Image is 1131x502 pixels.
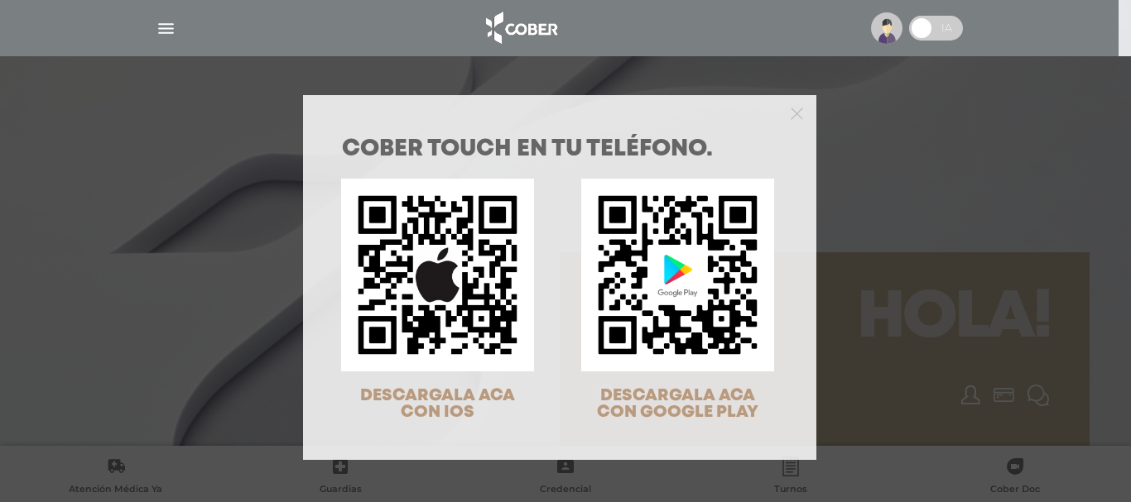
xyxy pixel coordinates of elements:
img: qr-code [581,179,774,371]
span: DESCARGALA ACA CON IOS [360,388,515,420]
h1: COBER TOUCH en tu teléfono. [342,138,777,161]
img: qr-code [341,179,534,371]
button: Close [791,105,803,120]
span: DESCARGALA ACA CON GOOGLE PLAY [597,388,758,420]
